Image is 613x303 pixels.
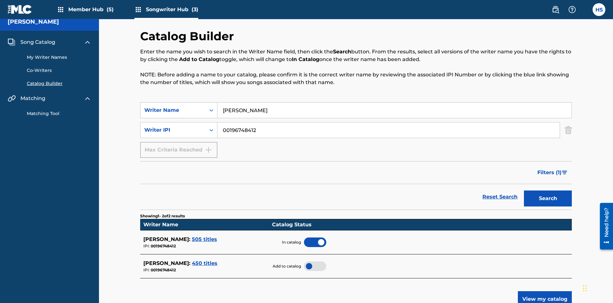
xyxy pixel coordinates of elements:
p: NOTE: Before adding a name to your catalog, please confirm it is the correct writer name by revie... [140,71,572,86]
img: Delete Criterion [565,122,572,138]
iframe: Chat Widget [581,272,613,303]
span: In catalog [282,239,301,245]
strong: Search [333,49,351,55]
img: Song Catalog [8,38,15,46]
div: Drag [583,279,587,298]
img: Top Rightsholders [57,6,64,13]
div: Writer Name [144,106,202,114]
span: IPI: [143,268,150,272]
h5: Lorna Singerton [8,18,59,26]
span: (3) [192,6,198,12]
img: help [568,6,576,13]
img: Matching [8,95,16,102]
span: Filters ( 1 ) [537,169,562,176]
a: Song CatalogSong Catalog [8,38,55,46]
div: User Menu [593,3,605,16]
p: Enter the name you wish to search in the Writer Name field, then click the button. From the resul... [140,48,572,63]
div: Writer IPI [144,126,202,134]
img: Top Rightsholders [134,6,142,13]
span: Songwriter Hub [146,6,198,13]
span: 505 titles [192,236,217,242]
div: Notifications [582,6,589,13]
img: expand [84,95,91,102]
span: Matching [20,95,45,102]
a: Catalog Builder [27,80,91,87]
span: IPI: [143,244,150,248]
form: Search Form [140,102,572,210]
img: search [552,6,559,13]
img: expand [84,38,91,46]
span: [PERSON_NAME] : [143,260,190,266]
span: [PERSON_NAME] : [143,236,190,242]
a: Public Search [549,3,562,16]
h2: Catalog Builder [140,29,237,43]
iframe: Resource Center [595,200,613,253]
span: Member Hub [68,6,114,13]
td: Writer Name [140,219,269,230]
a: Reset Search [479,190,521,204]
span: (5) [107,6,114,12]
div: 00196748412 [143,243,269,249]
td: Catalog Status [269,219,569,230]
span: 450 titles [192,260,217,266]
div: Help [566,3,579,16]
a: Matching Tool [27,110,91,117]
span: Add to catalog [273,263,301,269]
button: Search [524,190,572,206]
button: Filters (1) [534,165,572,181]
img: MLC Logo [8,5,32,14]
div: 00196748412 [143,267,269,273]
span: Song Catalog [20,38,55,46]
a: My Writer Names [27,54,91,61]
p: Showing 1 - 2 of 2 results [140,213,185,219]
img: filter [562,171,567,175]
strong: Add to Catalog [179,56,219,62]
strong: In Catalog [292,56,319,62]
a: Co-Writers [27,67,91,74]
